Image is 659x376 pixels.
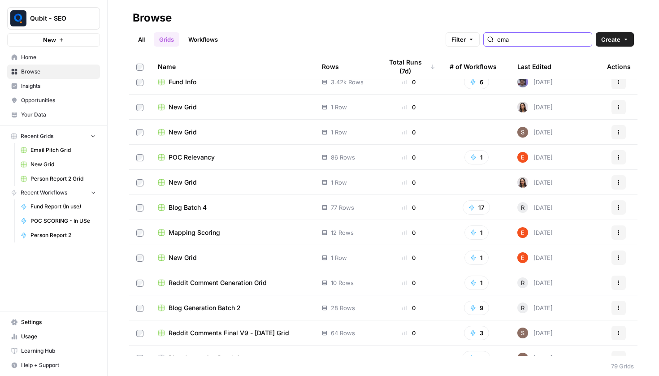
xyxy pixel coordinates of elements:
[463,200,490,215] button: 17
[382,103,435,112] div: 0
[446,32,480,47] button: Filter
[21,333,96,341] span: Usage
[517,54,551,79] div: Last Edited
[382,203,435,212] div: 0
[464,150,489,164] button: 1
[517,102,528,112] img: 141n3bijxpn8h033wqhh0520kuqr
[382,178,435,187] div: 0
[450,54,497,79] div: # of Workflows
[464,251,489,265] button: 1
[322,54,339,79] div: Rows
[169,203,207,212] span: Blog Batch 4
[183,32,223,47] a: Workflows
[158,103,308,112] a: New Grid
[464,326,489,340] button: 3
[17,214,100,228] a: POC SCORING - In USe
[43,35,56,44] span: New
[517,227,553,238] div: [DATE]
[517,328,528,338] img: r1t4d3bf2vn6qf7wuwurvsp061ux
[462,351,490,365] button: 14
[596,32,634,47] button: Create
[611,362,634,371] div: 79 Grids
[517,252,528,263] img: ajf8yqgops6ssyjpn8789yzw4nvp
[517,328,553,338] div: [DATE]
[169,178,197,187] span: New Grid
[169,78,196,86] span: Fund Info
[331,278,354,287] span: 10 Rows
[517,102,553,112] div: [DATE]
[331,354,355,363] span: 30 Rows
[21,68,96,76] span: Browse
[521,303,525,312] span: R
[21,82,96,90] span: Insights
[158,128,308,137] a: New Grid
[17,199,100,214] a: Fund Report (In use)
[464,225,489,240] button: 1
[464,75,489,89] button: 6
[154,32,179,47] a: Grids
[517,227,528,238] img: ajf8yqgops6ssyjpn8789yzw4nvp
[7,344,100,358] a: Learning Hub
[158,153,308,162] a: POC Relevancy
[169,253,197,262] span: New Grid
[382,253,435,262] div: 0
[7,358,100,372] button: Help + Support
[497,35,588,44] input: Search
[17,172,100,186] a: Person Report 2 Grid
[517,353,528,363] img: r1t4d3bf2vn6qf7wuwurvsp061ux
[21,132,53,140] span: Recent Grids
[517,77,528,87] img: 4ml7tu708axxk1ur406hf3seoc3e
[7,186,100,199] button: Recent Workflows
[133,32,150,47] a: All
[7,93,100,108] a: Opportunities
[158,54,308,79] div: Name
[30,175,96,183] span: Person Report 2 Grid
[169,228,220,237] span: Mapping Scoring
[517,152,553,163] div: [DATE]
[607,54,631,79] div: Actions
[517,177,528,188] img: 141n3bijxpn8h033wqhh0520kuqr
[451,35,466,44] span: Filter
[158,78,308,86] a: Fund Info
[30,203,96,211] span: Fund Report (In use)
[331,103,347,112] span: 1 Row
[464,301,489,315] button: 9
[30,231,96,239] span: Person Report 2
[7,7,100,30] button: Workspace: Qubit - SEO
[331,303,355,312] span: 28 Rows
[21,53,96,61] span: Home
[158,253,308,262] a: New Grid
[521,278,525,287] span: R
[169,153,215,162] span: POC Relevancy
[517,277,553,288] div: [DATE]
[517,77,553,87] div: [DATE]
[331,328,355,337] span: 64 Rows
[382,328,435,337] div: 0
[7,33,100,47] button: New
[10,10,26,26] img: Qubit - SEO Logo
[331,228,354,237] span: 12 Rows
[331,203,354,212] span: 77 Rows
[7,65,100,79] a: Browse
[331,78,364,86] span: 3.42k Rows
[521,203,525,212] span: R
[382,54,435,79] div: Total Runs (7d)
[382,278,435,287] div: 0
[331,128,347,137] span: 1 Row
[30,14,84,23] span: Qubit - SEO
[7,79,100,93] a: Insights
[169,328,289,337] span: Reddit Comments Final V9 - [DATE] Grid
[7,50,100,65] a: Home
[133,11,172,25] div: Browse
[517,177,553,188] div: [DATE]
[21,347,96,355] span: Learning Hub
[21,96,96,104] span: Opportunities
[30,146,96,154] span: Email Pitch Grid
[169,278,267,287] span: Reddit Comment Generation Grid
[517,202,553,213] div: [DATE]
[158,278,308,287] a: Reddit Comment Generation Grid
[21,189,67,197] span: Recent Workflows
[7,329,100,344] a: Usage
[21,318,96,326] span: Settings
[517,127,553,138] div: [DATE]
